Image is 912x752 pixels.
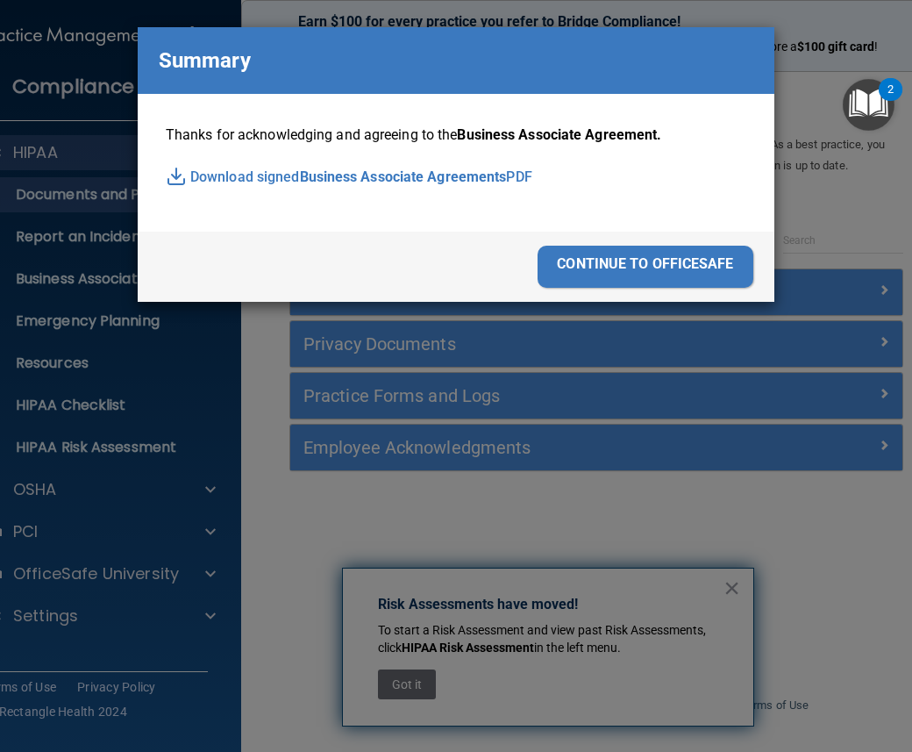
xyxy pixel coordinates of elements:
[538,246,753,288] div: continue to officesafe
[457,126,661,143] span: Business Associate Agreement.
[159,41,251,80] p: Summary
[887,90,894,112] div: 2
[166,122,746,148] p: Thanks for acknowledging and agreeing to the
[843,79,894,131] button: Open Resource Center, 2 new notifications
[300,164,507,190] span: Business Associate Agreements
[166,164,746,190] p: Download signed PDF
